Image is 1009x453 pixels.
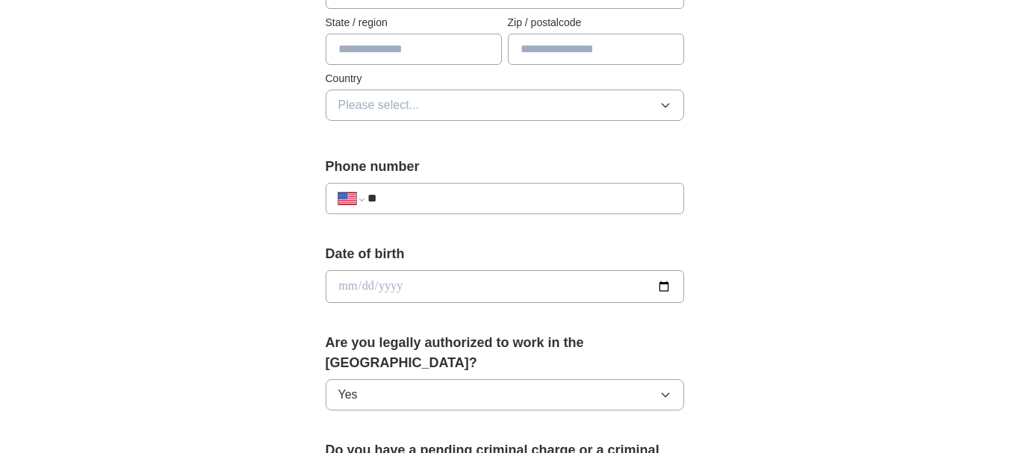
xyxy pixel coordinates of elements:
[326,90,684,121] button: Please select...
[326,333,684,373] label: Are you legally authorized to work in the [GEOGRAPHIC_DATA]?
[338,386,358,404] span: Yes
[326,15,502,31] label: State / region
[338,96,420,114] span: Please select...
[326,244,684,264] label: Date of birth
[326,379,684,410] button: Yes
[326,157,684,177] label: Phone number
[508,15,684,31] label: Zip / postalcode
[326,71,684,87] label: Country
